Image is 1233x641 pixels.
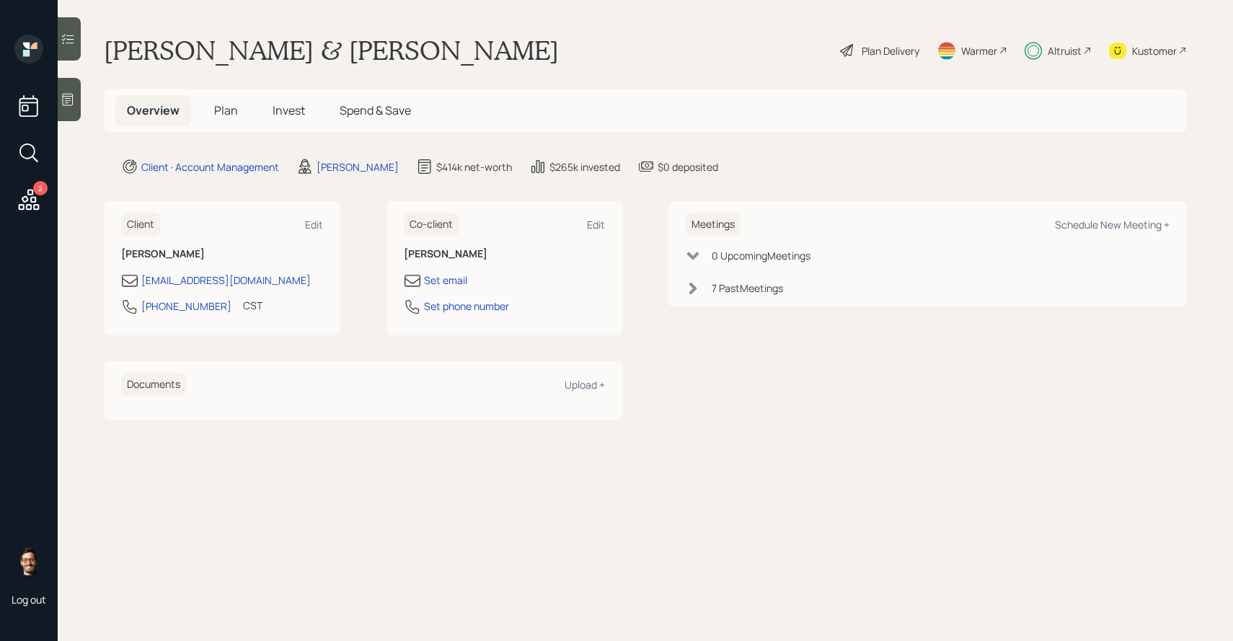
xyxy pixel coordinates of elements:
div: Set phone number [424,299,509,314]
div: Kustomer [1132,43,1177,58]
div: Client · Account Management [141,159,279,174]
div: $265k invested [549,159,620,174]
span: Spend & Save [340,102,411,118]
span: Plan [214,102,238,118]
div: Upload + [565,378,605,392]
h6: Documents [121,373,186,397]
div: $0 deposited [658,159,718,174]
img: sami-boghos-headshot.png [14,547,43,575]
span: Overview [127,102,180,118]
h6: Meetings [686,213,741,236]
div: Set email [424,273,467,288]
h6: [PERSON_NAME] [121,248,323,260]
div: 7 Past Meeting s [712,280,783,296]
div: Edit [305,218,323,231]
h1: [PERSON_NAME] & [PERSON_NAME] [104,35,559,66]
div: [PERSON_NAME] [317,159,399,174]
div: [PHONE_NUMBER] [141,299,231,314]
div: Log out [12,593,46,606]
div: $414k net-worth [436,159,512,174]
div: Plan Delivery [862,43,919,58]
div: Warmer [961,43,997,58]
h6: Co-client [404,213,459,236]
h6: Client [121,213,160,236]
div: CST [243,298,262,313]
span: Invest [273,102,305,118]
div: Altruist [1048,43,1082,58]
div: [EMAIL_ADDRESS][DOMAIN_NAME] [141,273,311,288]
div: Edit [587,218,605,231]
div: Schedule New Meeting + [1055,218,1170,231]
div: 2 [33,181,48,195]
div: 0 Upcoming Meeting s [712,248,810,263]
h6: [PERSON_NAME] [404,248,606,260]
